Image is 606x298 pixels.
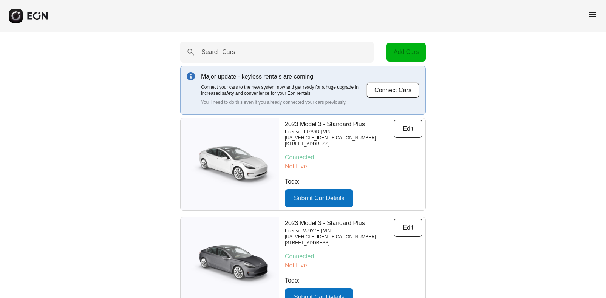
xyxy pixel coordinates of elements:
p: Major update - keyless rentals are coming [201,72,366,81]
p: Todo: [285,276,422,285]
p: Connected [285,252,422,261]
button: Connect Cars [366,82,419,98]
p: 2023 Model 3 - Standard Plus [285,219,394,228]
p: Not Live [285,261,422,270]
img: car [181,140,279,189]
label: Search Cars [201,48,235,57]
p: License: TJ7S9D | VIN: [US_VEHICLE_IDENTIFICATION_NUMBER] [285,129,394,141]
img: info [187,72,195,80]
p: [STREET_ADDRESS] [285,240,394,246]
p: 2023 Model 3 - Standard Plus [285,120,394,129]
img: car [181,239,279,288]
p: You'll need to do this even if you already connected your cars previously. [201,99,366,105]
button: Submit Car Details [285,189,353,207]
p: Not Live [285,162,422,171]
p: Todo: [285,177,422,186]
p: Connect your cars to the new system now and get ready for a huge upgrade in increased safety and ... [201,84,366,96]
button: Edit [394,120,422,138]
button: Edit [394,219,422,237]
p: Connected [285,153,422,162]
p: [STREET_ADDRESS] [285,141,394,147]
span: menu [588,10,597,19]
p: License: VJ9Y7E | VIN: [US_VEHICLE_IDENTIFICATION_NUMBER] [285,228,394,240]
